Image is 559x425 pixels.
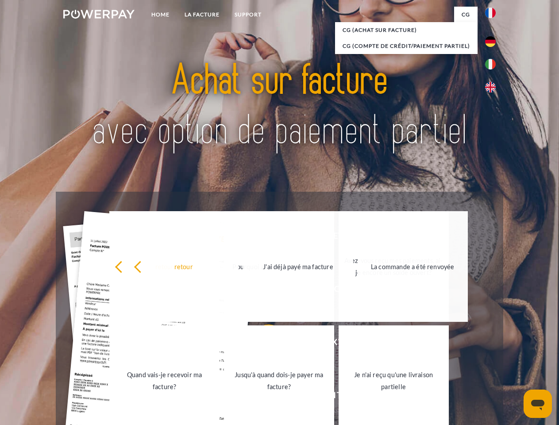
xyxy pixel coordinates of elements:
img: en [485,82,496,93]
a: LA FACTURE [177,7,227,23]
a: CG [454,7,478,23]
div: Quand vais-je recevoir ma facture? [115,369,214,393]
img: de [485,36,496,47]
div: Jusqu'à quand dois-je payer ma facture? [229,369,329,393]
a: CG (achat sur facture) [335,22,478,38]
img: it [485,59,496,70]
a: CG (Compte de crédit/paiement partiel) [335,38,478,54]
div: La commande a été renvoyée [363,260,463,272]
img: logo-powerpay-white.svg [63,10,135,19]
div: retour [115,260,214,272]
img: title-powerpay_fr.svg [85,42,474,170]
img: fr [485,8,496,18]
a: Support [227,7,269,23]
div: J'ai déjà payé ma facture [248,260,348,272]
a: Home [144,7,177,23]
div: retour [134,260,233,272]
div: Je n'ai reçu qu'une livraison partielle [344,369,443,393]
iframe: Bouton de lancement de la fenêtre de messagerie [524,390,552,418]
